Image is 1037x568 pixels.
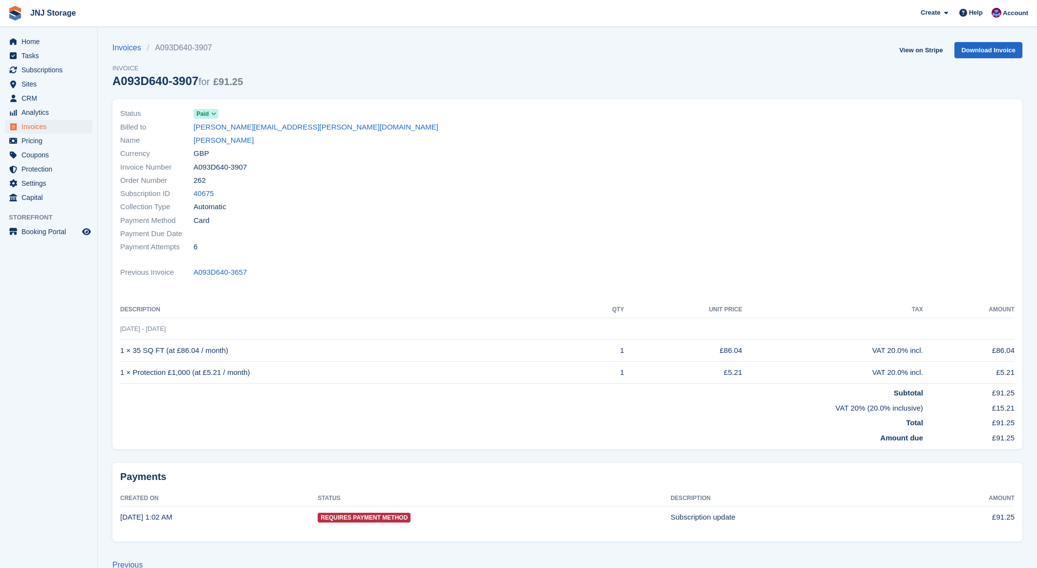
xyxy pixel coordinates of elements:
[923,384,1015,399] td: £91.25
[921,8,940,18] span: Create
[8,6,22,21] img: stora-icon-8386f47178a22dfd0bd8f6a31ec36ba5ce8667c1dd55bd0f319d3a0aa187defe.svg
[923,399,1015,414] td: £15.21
[5,148,92,162] a: menu
[120,228,194,240] span: Payment Due Date
[22,134,80,148] span: Pricing
[954,42,1022,58] a: Download Invoice
[742,302,923,318] th: Tax
[194,241,197,253] span: 6
[120,148,194,159] span: Currency
[194,108,218,119] a: Paid
[581,340,624,362] td: 1
[9,213,97,222] span: Storefront
[194,122,438,133] a: [PERSON_NAME][EMAIL_ADDRESS][PERSON_NAME][DOMAIN_NAME]
[5,91,92,105] a: menu
[120,201,194,213] span: Collection Type
[120,215,194,226] span: Payment Method
[923,429,1015,444] td: £91.25
[196,109,209,118] span: Paid
[120,175,194,186] span: Order Number
[742,345,923,356] div: VAT 20.0% incl.
[22,162,80,176] span: Protection
[22,176,80,190] span: Settings
[120,302,581,318] th: Description
[917,491,1015,506] th: Amount
[22,191,80,204] span: Capital
[120,340,581,362] td: 1 × 35 SQ FT (at £86.04 / month)
[581,362,624,384] td: 1
[120,325,166,332] span: [DATE] - [DATE]
[969,8,983,18] span: Help
[22,148,80,162] span: Coupons
[581,302,624,318] th: QTY
[1003,8,1028,18] span: Account
[624,302,742,318] th: Unit Price
[923,340,1015,362] td: £86.04
[670,506,917,528] td: Subscription update
[992,8,1001,18] img: Jonathan Scrase
[22,49,80,63] span: Tasks
[5,120,92,133] a: menu
[22,35,80,48] span: Home
[26,5,80,21] a: JNJ Storage
[624,340,742,362] td: £86.04
[120,267,194,278] span: Previous Invoice
[120,491,318,506] th: Created On
[895,42,947,58] a: View on Stripe
[880,434,923,442] strong: Amount due
[22,77,80,91] span: Sites
[112,42,243,54] nav: breadcrumbs
[5,225,92,239] a: menu
[5,191,92,204] a: menu
[5,77,92,91] a: menu
[112,42,147,54] a: Invoices
[213,76,243,87] span: £91.25
[120,122,194,133] span: Billed to
[112,64,243,73] span: Invoice
[5,63,92,77] a: menu
[120,471,1015,483] h2: Payments
[5,134,92,148] a: menu
[194,201,226,213] span: Automatic
[923,362,1015,384] td: £5.21
[318,491,670,506] th: Status
[22,91,80,105] span: CRM
[198,76,210,87] span: for
[120,135,194,146] span: Name
[923,414,1015,429] td: £91.25
[194,162,247,173] span: A093D640-3907
[923,302,1015,318] th: Amount
[120,513,172,521] time: 2025-09-28 00:02:28 UTC
[194,267,247,278] a: A093D640-3657
[917,506,1015,528] td: £91.25
[906,418,923,427] strong: Total
[5,35,92,48] a: menu
[5,162,92,176] a: menu
[624,362,742,384] td: £5.21
[194,215,210,226] span: Card
[194,188,214,199] a: 40675
[194,135,254,146] a: [PERSON_NAME]
[742,367,923,378] div: VAT 20.0% incl.
[5,106,92,119] a: menu
[194,175,206,186] span: 262
[120,362,581,384] td: 1 × Protection £1,000 (at £5.21 / month)
[120,399,923,414] td: VAT 20% (20.0% inclusive)
[81,226,92,238] a: Preview store
[5,49,92,63] a: menu
[120,188,194,199] span: Subscription ID
[112,74,243,87] div: A093D640-3907
[22,120,80,133] span: Invoices
[894,389,923,397] strong: Subtotal
[120,241,194,253] span: Payment Attempts
[120,108,194,119] span: Status
[318,513,410,523] span: Requires Payment Method
[194,148,209,159] span: GBP
[120,162,194,173] span: Invoice Number
[5,176,92,190] a: menu
[22,63,80,77] span: Subscriptions
[670,491,917,506] th: Description
[22,225,80,239] span: Booking Portal
[22,106,80,119] span: Analytics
